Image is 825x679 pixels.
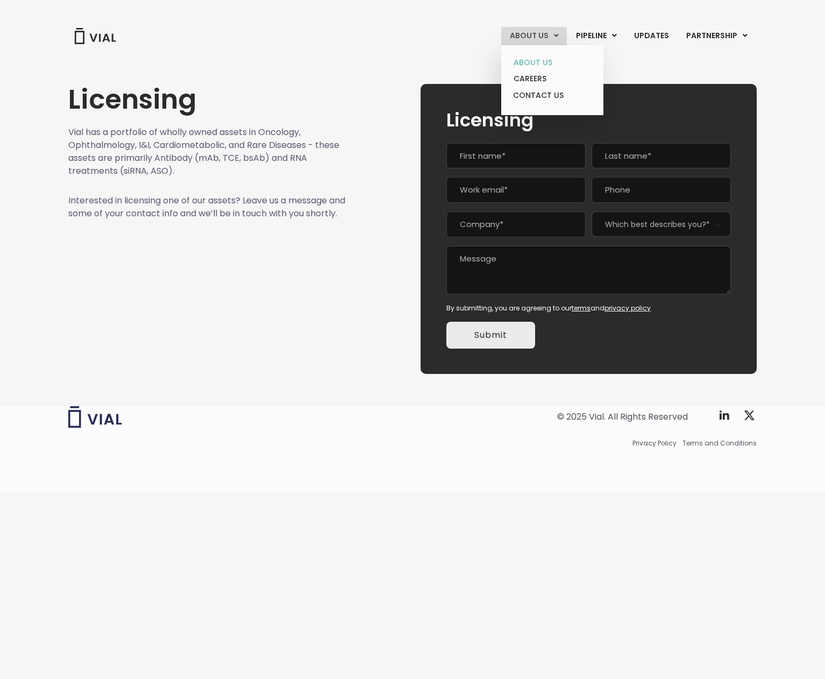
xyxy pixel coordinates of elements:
img: Vial logo wih "Vial" spelled out [68,406,122,428]
h2: Licensing [446,110,731,130]
a: Privacy Policy [632,438,677,448]
input: Phone [592,177,731,203]
a: terms [572,303,591,313]
p: Interested in licensing one of our assets? Leave us a message and some of your contact info and w... [68,194,346,220]
a: ABOUT US [505,54,599,71]
div: © 2025 Vial. All Rights Reserved [557,411,688,423]
input: Submit [446,322,535,349]
input: Last name* [592,143,731,169]
div: By submitting, you are agreeing to our and [446,303,731,313]
a: privacy policy [604,303,651,313]
a: ABOUT USMenu Toggle [501,27,567,45]
p: Vial has a portfolio of wholly owned assets in Oncology, Ophthalmology, I&I, Cardiometabolic, and... [68,126,346,178]
input: Company* [446,211,586,237]
a: Terms and Conditions [682,438,757,448]
a: CONTACT US [505,87,599,104]
a: CAREERS [505,70,599,87]
input: First name* [446,143,586,169]
a: PARTNERSHIPMenu Toggle [678,27,756,45]
span: Which best describes you?* [592,211,731,237]
img: Vial Logo [74,28,117,44]
input: Work email* [446,177,586,203]
a: PIPELINEMenu Toggle [567,27,625,45]
h1: Licensing [68,84,346,115]
a: UPDATES [625,27,677,45]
